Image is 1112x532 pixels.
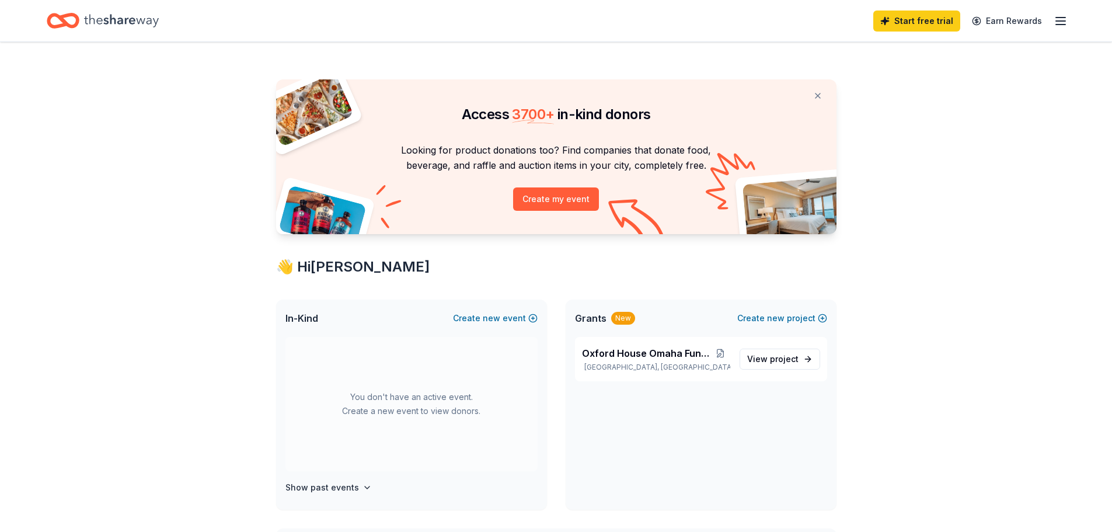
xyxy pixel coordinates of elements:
span: new [483,311,500,325]
span: In-Kind [285,311,318,325]
div: New [611,312,635,325]
a: Start free trial [873,11,960,32]
button: Show past events [285,481,372,495]
span: 3700 + [512,106,554,123]
h4: Show past events [285,481,359,495]
span: new [767,311,785,325]
span: project [770,354,799,364]
p: [GEOGRAPHIC_DATA], [GEOGRAPHIC_DATA] [582,363,730,372]
span: Grants [575,311,606,325]
button: Createnewevent [453,311,538,325]
span: Access in-kind donors [462,106,651,123]
a: Earn Rewards [965,11,1049,32]
div: 👋 Hi [PERSON_NAME] [276,258,836,276]
img: Pizza [263,72,354,147]
span: Oxford House Omaha Fundraising [582,346,711,360]
img: Curvy arrow [608,199,667,243]
span: View [747,352,799,366]
button: Createnewproject [737,311,827,325]
a: View project [740,349,820,370]
a: Home [47,7,159,34]
div: You don't have an active event. Create a new event to view donors. [285,337,538,471]
p: Looking for product donations too? Find companies that donate food, beverage, and raffle and auct... [290,142,822,173]
button: Create my event [513,187,599,211]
